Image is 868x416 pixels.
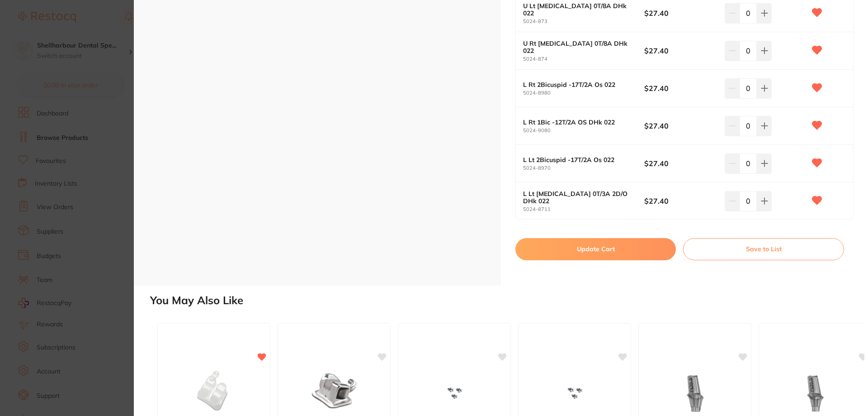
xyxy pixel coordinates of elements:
small: 5024-874 [523,56,644,62]
button: Update Cart [515,238,676,260]
b: L Rt 1Bic -12T/2A OS DHk 022 [523,119,632,126]
small: 5024-9080 [523,128,644,134]
button: Save to List [683,238,844,260]
h2: You May Also Like [150,294,864,307]
b: U Rt [MEDICAL_DATA] 0T/8A DHk 022 [523,40,632,54]
b: $27.40 [644,121,717,131]
img: APC II Vict Series BT Dbl Cv Mb - 5/pk [305,368,363,414]
small: 5024-8980 [523,90,644,96]
b: $27.40 [644,46,717,56]
img: TiDesign Profile EV 4.8 | 15° | Ø 5.5 | 2 mm [665,371,724,416]
small: 5024-8711 [523,206,644,212]
img: TiDesign Profile EV 4.2 | 15° | Ø 5.5 | 2 mm [786,371,844,416]
b: $27.40 [644,196,717,206]
img: APC PL Clarity ADVANCED MBT Bkt - 5/pk [184,368,243,414]
b: L Rt 2Bicuspid -17T/2A Os 022 [523,81,632,88]
b: $27.40 [644,83,717,93]
b: $27.40 [644,158,717,168]
b: $27.40 [644,8,717,18]
small: 5024-8970 [523,165,644,171]
img: Mini Metal Brackets,80 Mesh Base, Roth & MBT MBT, 22 With Hook 3,4,5 [545,371,604,416]
b: L Lt 2Bicuspid -17T/2A Os 022 [523,156,632,163]
small: 5024-873 [523,19,644,24]
b: U Lt [MEDICAL_DATA] 0T/8A DHk 022 [523,2,632,17]
b: L Lt [MEDICAL_DATA] 0T/3A 2D/O DHk 022 [523,190,632,205]
img: Mini Metal Brackets,80 Mesh Base, Roth & MBT MBT, 18 with hook 3 [425,371,484,416]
